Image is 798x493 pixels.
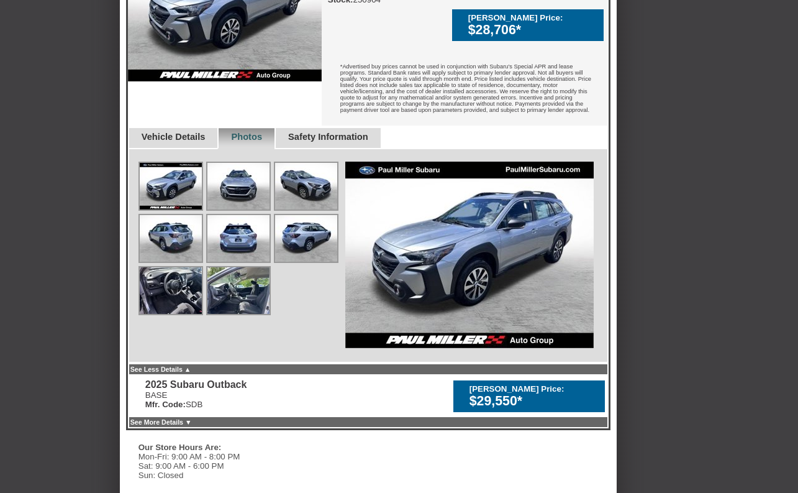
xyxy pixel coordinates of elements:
[142,132,206,142] a: Vehicle Details
[275,163,337,210] img: Image.aspx
[130,418,192,426] a: See More Details ▼
[469,394,599,409] div: $29,550*
[138,443,319,452] div: Our Store Hours Are:
[145,400,186,409] b: Mfr. Code:
[469,384,599,394] div: [PERSON_NAME] Price:
[130,366,191,373] a: See Less Details ▲
[138,452,325,480] div: Mon-Fri: 9:00 AM - 8:00 PM Sat: 9:00 AM - 6:00 PM Sun: Closed
[145,379,247,390] div: 2025 Subaru Outback
[468,22,597,38] div: $28,706*
[231,132,262,142] a: Photos
[207,267,270,314] img: Image.aspx
[140,163,202,210] img: Image.aspx
[207,215,270,262] img: Image.aspx
[288,132,368,142] a: Safety Information
[145,390,247,409] div: BASE SDB
[140,267,202,314] img: Image.aspx
[322,54,607,126] div: *Advertised buy prices cannot be used in conjunction with Subaru's Special APR and lease programs...
[207,163,270,210] img: Image.aspx
[345,162,594,348] img: Image.aspx
[468,13,597,22] div: [PERSON_NAME] Price:
[275,215,337,262] img: Image.aspx
[140,215,202,262] img: Image.aspx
